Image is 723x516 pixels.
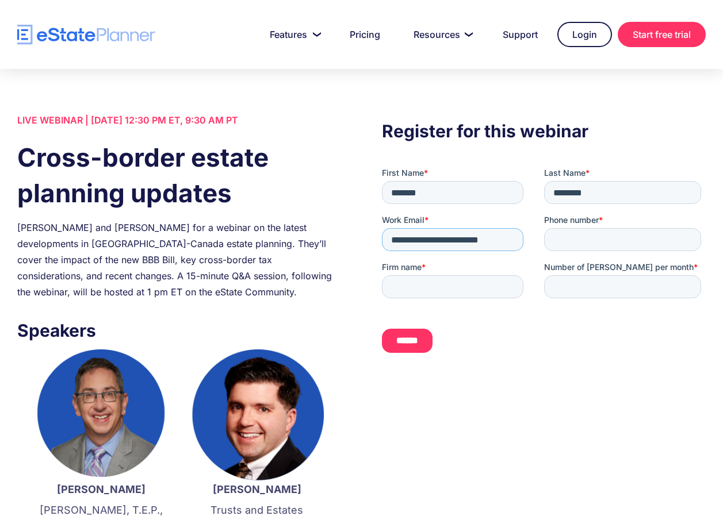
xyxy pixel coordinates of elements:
a: Support [489,23,552,46]
strong: [PERSON_NAME] [213,483,301,495]
a: Features [256,23,330,46]
a: Start free trial [618,22,706,47]
div: LIVE WEBINAR | [DATE] 12:30 PM ET, 9:30 AM PT [17,112,341,128]
iframe: Form 0 [382,167,706,363]
a: Resources [400,23,483,46]
a: Login [557,22,612,47]
h3: Register for this webinar [382,118,706,144]
h1: Cross-border estate planning updates [17,140,341,211]
strong: [PERSON_NAME] [57,483,146,495]
div: [PERSON_NAME] and [PERSON_NAME] for a webinar on the latest developments in [GEOGRAPHIC_DATA]-Can... [17,220,341,300]
a: Pricing [336,23,394,46]
a: home [17,25,155,45]
h3: Speakers [17,317,341,344]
